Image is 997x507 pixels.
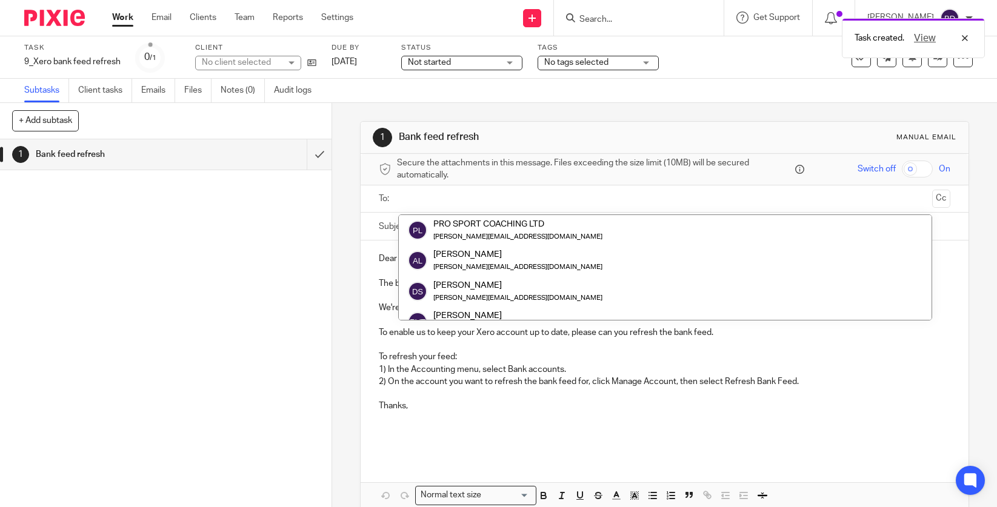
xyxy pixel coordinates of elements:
small: /1 [150,55,156,61]
a: Files [184,79,212,102]
input: Search for option [485,489,529,502]
label: To: [379,193,392,205]
div: [PERSON_NAME] [433,248,602,260]
div: 1 [373,128,392,147]
small: [PERSON_NAME][EMAIL_ADDRESS][DOMAIN_NAME] [433,263,602,270]
p: To refresh your feed: [379,351,950,363]
a: Settings [321,12,353,24]
p: We're unable to do this for you as we're not bank signatories. [379,302,950,314]
p: Thanks, [379,400,950,412]
h1: Bank feed refresh [36,145,208,164]
label: Due by [332,43,386,53]
h1: Bank feed refresh [399,131,691,144]
span: No tags selected [544,58,609,67]
p: 1) In the Accounting menu, select Bank accounts. [379,363,950,376]
img: Pixie [24,10,85,26]
label: Task [24,43,121,53]
div: No client selected [202,56,281,68]
span: [DATE] [332,58,357,66]
label: Status [401,43,522,53]
a: Notes (0) [221,79,265,102]
img: svg%3E [940,8,959,28]
button: + Add subtask [12,110,79,131]
p: 2) On the account you want to refresh the bank feed for, click Manage Account, then select Refres... [379,376,950,388]
div: Manual email [896,133,956,142]
small: [PERSON_NAME][EMAIL_ADDRESS][DOMAIN_NAME] [433,233,602,240]
span: Switch off [858,163,896,175]
div: Search for option [415,486,536,505]
a: Team [235,12,255,24]
a: Email [152,12,172,24]
div: PRO SPORT COACHING LTD [433,218,602,230]
span: Normal text size [418,489,484,502]
a: Clients [190,12,216,24]
label: Client [195,43,316,53]
p: The bank feeds in Xero automatically disable every 3 months for security reasons. As such, the ba... [379,277,950,290]
span: Not started [408,58,451,67]
div: 1 [12,146,29,163]
a: Emails [141,79,175,102]
small: [PERSON_NAME][EMAIL_ADDRESS][DOMAIN_NAME] [433,294,602,301]
div: 9_Xero bank feed refresh [24,56,121,68]
span: On [939,163,950,175]
button: Cc [932,190,950,208]
span: Secure the attachments in this message. Files exceeding the size limit (10MB) will be secured aut... [397,157,792,182]
div: [PERSON_NAME] [433,279,602,291]
label: Subject: [379,220,410,233]
a: Subtasks [24,79,69,102]
a: Reports [273,12,303,24]
img: svg%3E [408,282,427,301]
button: View [910,31,939,45]
div: 0 [144,50,156,64]
img: svg%3E [408,312,427,331]
div: [PERSON_NAME] [433,310,602,322]
p: Task created. [855,32,904,44]
a: Client tasks [78,79,132,102]
a: Audit logs [274,79,321,102]
a: Work [112,12,133,24]
img: svg%3E [408,251,427,270]
img: svg%3E [408,220,427,240]
p: To enable us to keep your Xero account up to date, please can you refresh the bank feed. [379,326,950,339]
p: Dear [PERSON_NAME], [379,253,950,265]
